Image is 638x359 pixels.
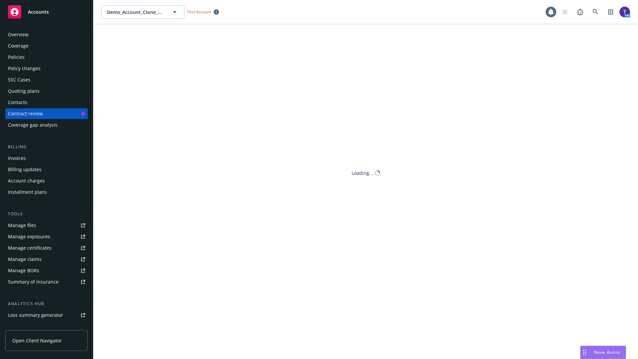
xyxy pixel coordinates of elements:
a: SSC Cases [5,74,88,85]
div: Contacts [8,97,27,108]
div: Manage BORs [8,265,39,276]
img: photo [619,7,630,17]
a: Manage certificates [5,243,88,253]
a: Billing updates [5,164,88,175]
button: Nova Assist [580,346,626,359]
a: Search [589,5,602,19]
div: Contract review [8,108,43,119]
a: Manage exposures [5,231,88,242]
a: Manage claims [5,254,88,265]
a: Report a Bug [574,5,587,19]
div: Account charges [8,176,45,186]
a: Policies [5,52,88,62]
a: Coverage [5,41,88,51]
span: Nova Assist [594,349,620,355]
div: Policy changes [8,63,41,74]
button: Demo_Account_Clone_QA_CR_Tests_Demo [101,5,184,19]
div: Billing [5,144,88,150]
div: Manage claims [8,254,42,265]
div: Manage files [8,220,36,231]
a: Switch app [604,5,617,19]
div: Invoices [8,153,26,164]
a: Invoices [5,153,88,164]
div: Coverage gap analysis [8,120,57,130]
div: Policies [8,52,25,62]
div: Billing updates [8,164,42,175]
a: Loss summary generator [5,310,88,320]
a: Quoting plans [5,86,88,96]
a: Contacts [5,97,88,108]
div: SSC Cases [8,74,31,85]
div: Loss summary generator [8,310,63,320]
a: Manage files [5,220,88,231]
a: Installment plans [5,187,88,197]
span: Test Account [187,9,211,15]
div: Tools [5,211,88,217]
div: Manage certificates [8,243,52,253]
div: Analytics hub [5,300,88,307]
span: Accounts [28,9,49,15]
div: Drag to move [581,346,589,359]
div: Summary of insurance [8,277,58,287]
div: Quoting plans [8,86,40,96]
a: Coverage gap analysis [5,120,88,130]
a: Overview [5,29,88,40]
div: Manage exposures [8,231,50,242]
a: Accounts [5,3,88,21]
div: Coverage [8,41,29,51]
span: Demo_Account_Clone_QA_CR_Tests_Demo [107,9,164,16]
div: Installment plans [8,187,47,197]
span: Open Client Navigator [12,337,62,344]
a: Start snowing [558,5,572,19]
a: Contract review [5,108,88,119]
a: Manage BORs [5,265,88,276]
div: Loading... [352,170,373,177]
span: Test Account [184,8,222,15]
a: Summary of insurance [5,277,88,287]
a: Account charges [5,176,88,186]
div: Overview [8,29,29,40]
a: Policy changes [5,63,88,74]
